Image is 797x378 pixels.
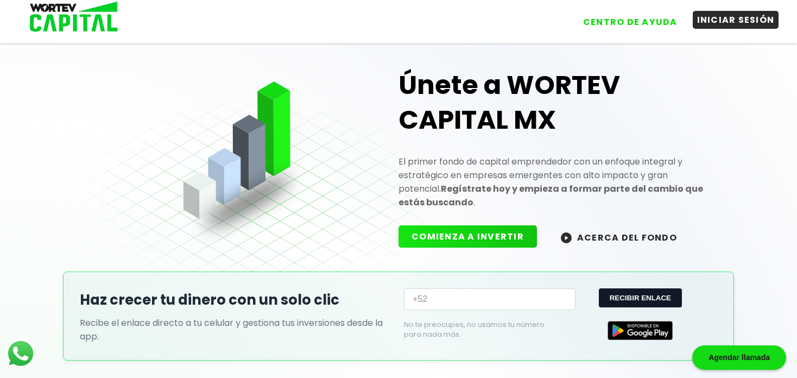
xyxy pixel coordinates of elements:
[693,11,779,29] button: INICIAR SESIÓN
[399,68,717,137] h1: Únete a WORTEV CAPITAL MX
[399,225,537,248] button: COMIENZA A INVERTIR
[399,155,717,209] p: El primer fondo de capital emprendedor con un enfoque integral y estratégico en empresas emergent...
[80,289,393,311] h2: Haz crecer tu dinero con un solo clic
[5,338,36,369] img: logos_whatsapp-icon.242b2217.svg
[399,182,703,209] strong: Regístrate hoy y empieza a formar parte del cambio que estás buscando
[579,13,682,31] button: CENTRO DE AYUDA
[80,316,393,343] p: Recibe el enlace directo a tu celular y gestiona tus inversiones desde la app.
[548,225,690,249] button: ACERCA DEL FONDO
[399,230,548,243] a: COMIENZA A INVERTIR
[404,320,558,339] p: No te preocupes, no usamos tu número para nada más.
[682,5,779,31] a: INICIAR SESIÓN
[692,345,786,370] div: Agendar llamada
[608,321,673,340] img: Google Play
[599,288,682,307] button: RECIBIR ENLACE
[561,232,572,243] img: wortev-capital-acerca-del-fondo
[568,5,682,31] a: CENTRO DE AYUDA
